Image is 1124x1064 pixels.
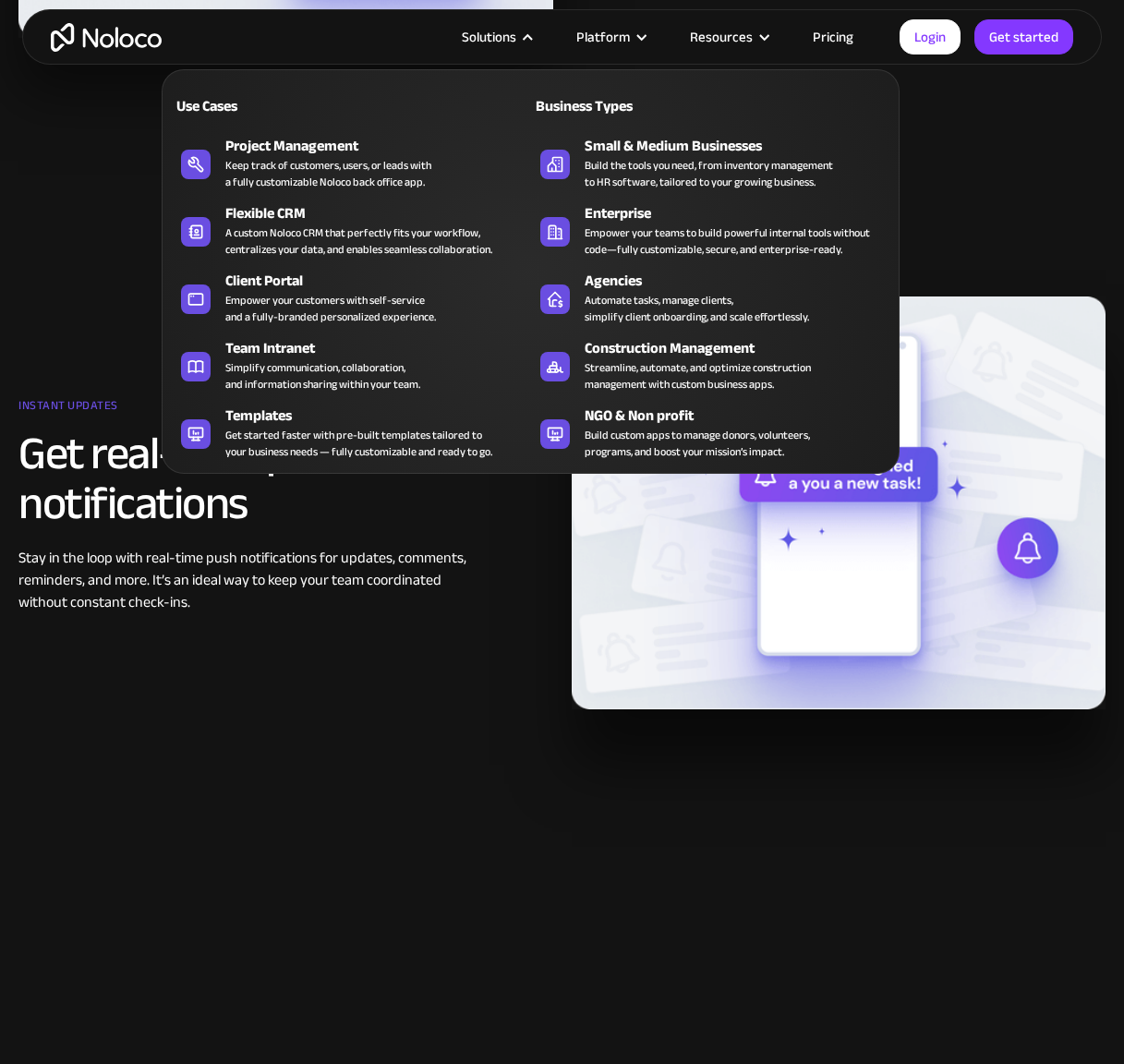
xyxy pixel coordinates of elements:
a: Construction ManagementStreamline, automate, and optimize constructionmanagement with custom busi... [531,333,889,396]
div: Platform [576,25,630,49]
a: NGO & Non profitBuild custom apps to manage donors, volunteers,programs, and boost your mission’s... [531,401,889,464]
a: Project ManagementKeep track of customers, users, or leads witha fully customizable Noloco back o... [172,131,530,194]
div: Build the tools you need, from inventory management to HR software, tailored to your growing busi... [585,157,833,190]
div: Streamline, automate, and optimize construction management with custom business apps. [585,359,811,393]
div: Stay in the loop with real-time push notifications for updates, comments, reminders, and more. It... [18,547,485,613]
div: Keep track of customers, users, or leads with a fully customizable Noloco back office app. [225,157,431,190]
a: Get started [974,19,1073,54]
a: Pricing [790,25,876,49]
a: Use Cases [172,84,530,127]
a: TemplatesGet started faster with pre-built templates tailored toyour business needs — fully custo... [172,401,530,464]
div: Client Portal [225,270,538,292]
div: Get started faster with pre-built templates tailored to your business needs — fully customizable ... [225,427,492,460]
div: Solutions [439,25,553,49]
div: Enterprise [585,202,898,224]
a: Login [900,19,961,54]
div: Solutions [462,25,516,49]
a: EnterpriseEmpower your teams to build powerful internal tools without code—fully customizable, se... [531,199,889,261]
a: AgenciesAutomate tasks, manage clients,simplify client onboarding, and scale effortlessly. [531,266,889,329]
div: A custom Noloco CRM that perfectly fits your workflow, centralizes your data, and enables seamles... [225,224,492,258]
div: NGO & Non profit [585,405,898,427]
div: Agencies [585,270,898,292]
div: Automate tasks, manage clients, simplify client onboarding, and scale effortlessly. [585,292,809,325]
div: Team Intranet [225,337,538,359]
div: Resources [667,25,790,49]
a: Client PortalEmpower your customers with self-serviceand a fully-branded personalized experience. [172,266,530,329]
div: Empower your customers with self-service and a fully-branded personalized experience. [225,292,436,325]
div: Templates [225,405,538,427]
h2: Get real-time push notifications [18,429,485,528]
a: Flexible CRMA custom Noloco CRM that perfectly fits your workflow,centralizes your data, and enab... [172,199,530,261]
nav: Solutions [162,43,900,474]
div: Project Management [225,135,538,157]
div: Use Cases [172,95,344,117]
div: Construction Management [585,337,898,359]
div: Build custom apps to manage donors, volunteers, programs, and boost your mission’s impact. [585,427,810,460]
div: Simplify communication, collaboration, and information sharing within your team. [225,359,420,393]
a: Small & Medium BusinessesBuild the tools you need, from inventory managementto HR software, tailo... [531,131,889,194]
div: Instant updates [18,392,485,429]
div: Empower your teams to build powerful internal tools without code—fully customizable, secure, and ... [585,224,880,258]
div: Small & Medium Businesses [585,135,898,157]
div: Business Types [531,95,703,117]
div: Resources [690,25,753,49]
div: Platform [553,25,667,49]
div: Flexible CRM [225,202,538,224]
a: Business Types [531,84,889,127]
a: home [51,23,162,52]
a: Team IntranetSimplify communication, collaboration,and information sharing within your team. [172,333,530,396]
